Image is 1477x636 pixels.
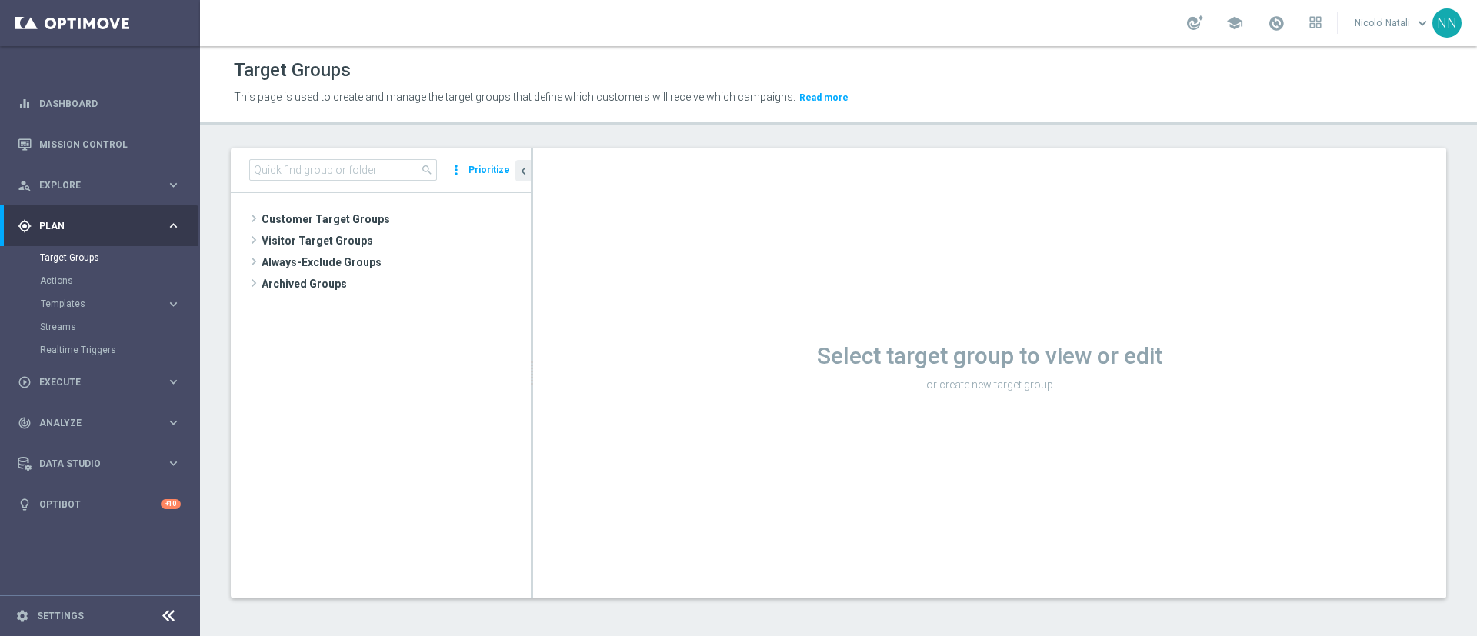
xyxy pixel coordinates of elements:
[41,299,166,308] div: Templates
[18,219,32,233] i: gps_fixed
[262,251,531,273] span: Always-Exclude Groups
[18,178,166,192] div: Explore
[533,378,1446,391] p: or create new target group
[18,219,166,233] div: Plan
[1432,8,1462,38] div: NN
[40,315,198,338] div: Streams
[40,338,198,361] div: Realtime Triggers
[18,375,32,389] i: play_circle_outline
[39,221,166,231] span: Plan
[18,375,166,389] div: Execute
[39,83,181,124] a: Dashboard
[39,484,161,524] a: Optibot
[533,342,1446,370] h1: Select target group to view or edit
[39,418,166,428] span: Analyze
[234,91,795,103] span: This page is used to create and manage the target groups that define which customers will receive...
[40,344,160,356] a: Realtime Triggers
[166,178,181,192] i: keyboard_arrow_right
[798,89,850,106] button: Read more
[40,251,160,264] a: Target Groups
[17,376,182,388] button: play_circle_outline Execute keyboard_arrow_right
[40,269,198,292] div: Actions
[262,230,531,251] span: Visitor Target Groups
[421,164,433,176] span: search
[18,457,166,471] div: Data Studio
[18,498,32,511] i: lightbulb
[18,416,32,430] i: track_changes
[39,181,166,190] span: Explore
[18,416,166,430] div: Analyze
[39,124,181,165] a: Mission Control
[262,273,531,295] span: Archived Groups
[18,484,181,524] div: Optibot
[516,164,531,178] i: chevron_left
[17,220,182,232] button: gps_fixed Plan keyboard_arrow_right
[166,297,181,311] i: keyboard_arrow_right
[18,124,181,165] div: Mission Control
[166,456,181,471] i: keyboard_arrow_right
[17,138,182,151] button: Mission Control
[17,498,182,511] button: lightbulb Optibot +10
[39,459,166,468] span: Data Studio
[18,97,32,111] i: equalizer
[466,160,512,181] button: Prioritize
[166,375,181,389] i: keyboard_arrow_right
[15,609,29,623] i: settings
[40,246,198,269] div: Target Groups
[40,298,182,310] button: Templates keyboard_arrow_right
[166,218,181,233] i: keyboard_arrow_right
[40,275,160,287] a: Actions
[1226,15,1243,32] span: school
[17,458,182,470] button: Data Studio keyboard_arrow_right
[262,208,531,230] span: Customer Target Groups
[161,499,181,509] div: +10
[249,159,437,181] input: Quick find group or folder
[41,299,151,308] span: Templates
[17,417,182,429] button: track_changes Analyze keyboard_arrow_right
[39,378,166,387] span: Execute
[234,59,351,82] h1: Target Groups
[1414,15,1431,32] span: keyboard_arrow_down
[18,178,32,192] i: person_search
[448,159,464,181] i: more_vert
[17,179,182,191] button: person_search Explore keyboard_arrow_right
[1353,12,1432,35] a: Nicolo' Natalikeyboard_arrow_down
[37,611,84,621] a: Settings
[17,98,182,110] button: equalizer Dashboard
[40,292,198,315] div: Templates
[18,83,181,124] div: Dashboard
[40,321,160,333] a: Streams
[166,415,181,430] i: keyboard_arrow_right
[515,160,531,181] button: chevron_left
